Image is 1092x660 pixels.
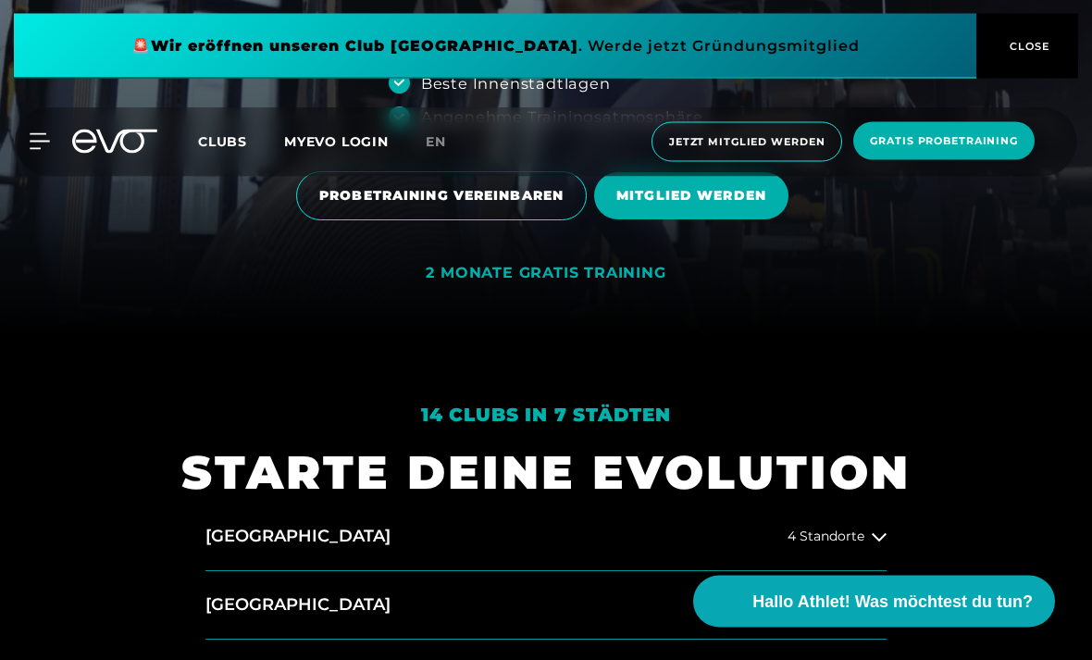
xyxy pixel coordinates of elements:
[646,122,848,162] a: Jetzt Mitglied werden
[319,187,564,206] span: PROBETRAINING VEREINBAREN
[198,132,284,150] a: Clubs
[870,133,1018,149] span: Gratis Probetraining
[752,590,1033,615] span: Hallo Athlet! Was möchtest du tun?
[181,443,911,504] h1: STARTE DEINE EVOLUTION
[976,14,1078,79] button: CLOSE
[426,133,446,150] span: en
[669,134,825,150] span: Jetzt Mitglied werden
[284,133,389,150] a: MYEVO LOGIN
[693,576,1055,628] button: Hallo Athlet! Was möchtest du tun?
[1005,38,1050,55] span: CLOSE
[205,594,391,617] h2: [GEOGRAPHIC_DATA]
[198,133,247,150] span: Clubs
[296,158,594,235] a: PROBETRAINING VEREINBAREN
[848,122,1040,162] a: Gratis Probetraining
[616,187,766,206] span: MITGLIED WERDEN
[788,530,864,544] span: 4 Standorte
[426,131,468,153] a: en
[205,572,887,641] button: [GEOGRAPHIC_DATA]3 Standorte
[594,159,796,234] a: MITGLIED WERDEN
[421,405,671,427] em: 14 Clubs in 7 Städten
[205,504,887,572] button: [GEOGRAPHIC_DATA]4 Standorte
[426,265,665,284] div: 2 MONATE GRATIS TRAINING
[205,526,391,549] h2: [GEOGRAPHIC_DATA]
